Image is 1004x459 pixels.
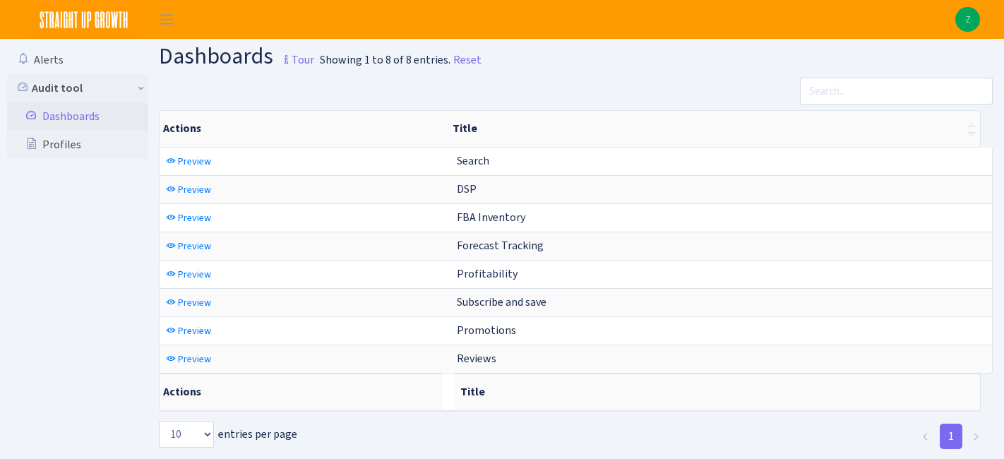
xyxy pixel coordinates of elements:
[955,7,980,32] a: Z
[162,263,215,285] a: Preview
[159,421,214,448] select: entries per page
[159,421,297,448] label: entries per page
[457,294,546,309] span: Subscribe and save
[453,52,482,68] a: Reset
[940,424,962,449] a: 1
[320,52,450,68] div: Showing 1 to 8 of 8 entries.
[457,351,496,366] span: Reviews
[7,46,148,74] a: Alerts
[162,179,215,201] a: Preview
[955,7,980,32] img: Zach Belous
[178,155,211,168] span: Preview
[457,153,489,168] span: Search
[178,239,211,253] span: Preview
[178,352,211,366] span: Preview
[159,44,314,72] h1: Dashboards
[277,48,314,72] small: Tour
[457,210,525,225] span: FBA Inventory
[162,235,215,257] a: Preview
[447,111,980,147] th: Title : activate to sort column ascending
[162,150,215,172] a: Preview
[178,268,211,281] span: Preview
[160,111,447,147] th: Actions
[160,374,443,410] th: Actions
[178,183,211,196] span: Preview
[7,102,148,131] a: Dashboards
[273,41,314,71] a: Tour
[800,78,993,105] input: Search...
[7,131,148,159] a: Profiles
[178,211,211,225] span: Preview
[178,324,211,338] span: Preview
[457,181,477,196] span: DSP
[178,296,211,309] span: Preview
[7,74,148,102] a: Audit tool
[149,8,184,31] button: Toggle navigation
[162,292,215,314] a: Preview
[457,323,516,338] span: Promotions
[162,348,215,370] a: Preview
[455,374,981,410] th: Title
[457,238,544,253] span: Forecast Tracking
[457,266,518,281] span: Profitability
[162,320,215,342] a: Preview
[162,207,215,229] a: Preview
